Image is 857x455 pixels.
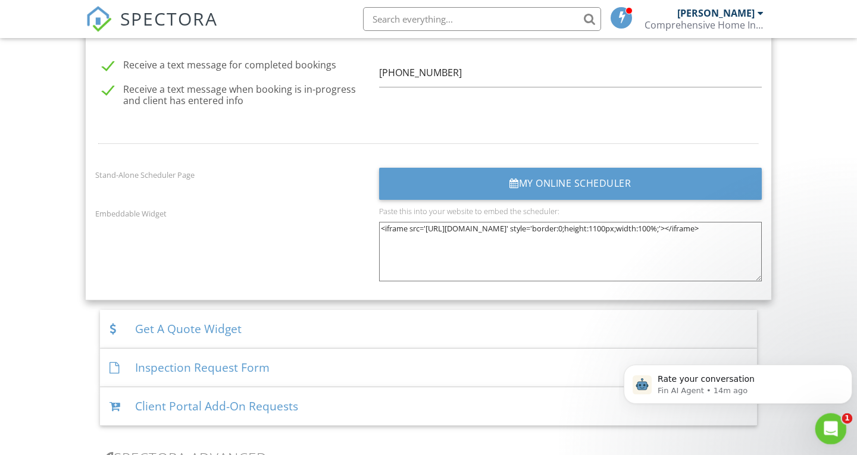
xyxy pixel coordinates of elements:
[100,310,757,349] div: Get A Quote Widget
[86,6,112,32] img: The Best Home Inspection Software - Spectora
[379,58,762,87] input: Enter phone number
[363,7,601,31] input: Search everything...
[645,19,764,31] div: Comprehensive Home Inspection Services Inc.
[86,16,218,41] a: SPECTORA
[102,59,372,74] label: Receive a text message for completed bookings
[379,168,762,200] a: My Online Scheduler
[379,222,762,281] textarea: <iframe src='[URL][DOMAIN_NAME]' style='border:0;height:1100px;width:100%;'></iframe>
[677,7,755,19] div: [PERSON_NAME]
[95,170,195,180] label: Stand-Alone Scheduler Page
[619,340,857,423] iframe: Intercom notifications message
[100,387,757,426] div: Client Portal Add-On Requests
[815,413,847,445] iframe: Intercom live chat
[100,349,757,387] div: Inspection Request Form
[379,206,762,216] div: Paste this into your website to embed the scheduler:
[102,84,372,99] label: Receive a text message when booking is in-progress and client has entered info
[120,6,218,31] span: SPECTORA
[95,208,167,219] label: Embeddable Widget
[842,413,853,424] span: 1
